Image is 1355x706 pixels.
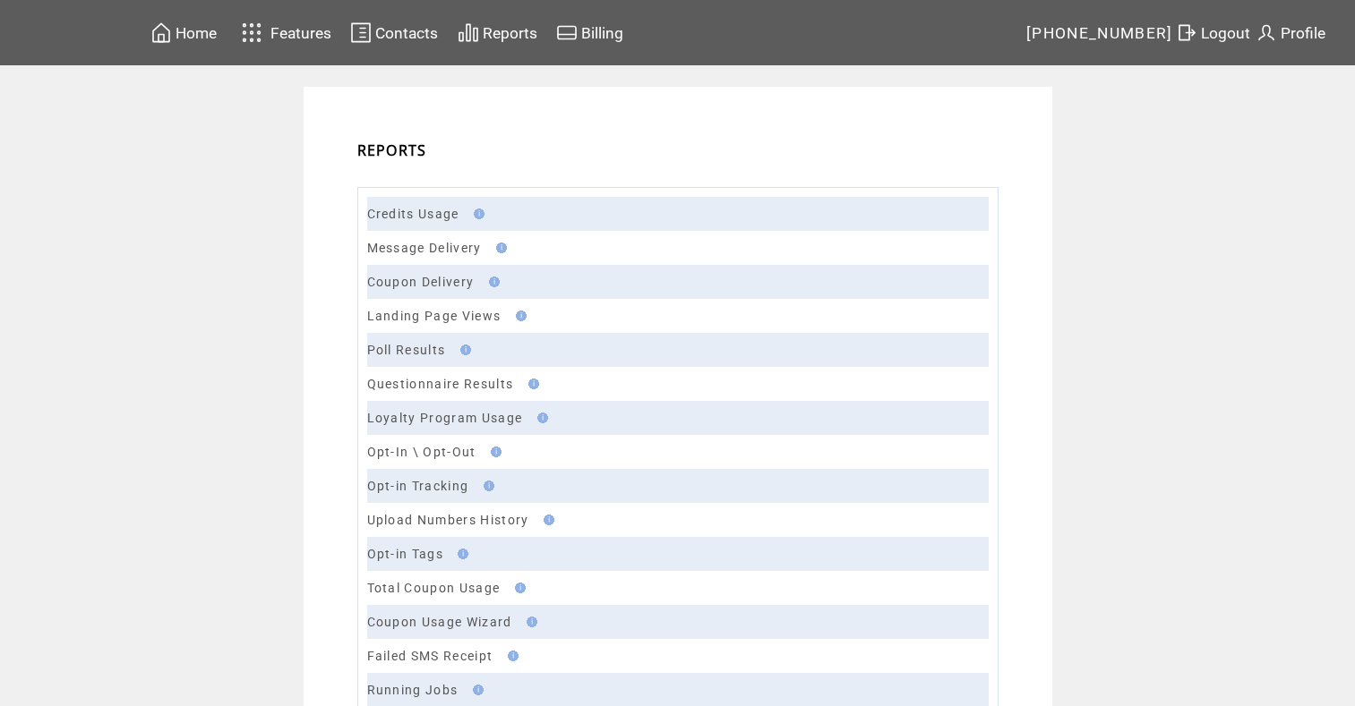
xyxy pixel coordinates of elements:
img: help.gif [532,413,548,423]
a: Loyalty Program Usage [367,411,523,425]
a: Poll Results [367,343,446,357]
a: Coupon Delivery [367,275,475,289]
a: Credits Usage [367,207,459,221]
img: help.gif [485,447,502,457]
span: Profile [1281,24,1325,42]
img: profile.svg [1256,21,1277,44]
img: help.gif [491,242,507,253]
img: help.gif [484,276,500,287]
a: Contacts [347,19,441,47]
img: help.gif [478,481,494,491]
img: creidtcard.svg [556,21,578,44]
a: Features [234,15,335,50]
img: contacts.svg [350,21,372,44]
a: Opt-In \ Opt-Out [367,445,476,459]
a: Profile [1253,19,1328,47]
a: Opt-in Tracking [367,479,469,493]
img: help.gif [510,310,527,321]
a: Failed SMS Receipt [367,649,493,663]
img: help.gif [467,685,484,695]
img: home.svg [150,21,172,44]
img: features.svg [236,18,268,47]
img: exit.svg [1176,21,1197,44]
span: REPORTS [357,140,427,160]
a: Running Jobs [367,683,459,697]
a: Billing [553,19,626,47]
img: help.gif [510,583,526,593]
span: Home [176,24,217,42]
a: Total Coupon Usage [367,581,501,595]
a: Logout [1173,19,1253,47]
img: help.gif [502,651,519,661]
img: help.gif [468,208,485,219]
span: Reports [483,24,537,42]
span: Features [270,24,331,42]
span: Contacts [375,24,438,42]
img: help.gif [521,617,537,627]
a: Reports [455,19,540,47]
img: help.gif [523,379,539,389]
img: chart.svg [458,21,479,44]
a: Landing Page Views [367,309,502,323]
img: help.gif [538,515,554,525]
a: Opt-in Tags [367,547,444,561]
span: Billing [581,24,623,42]
img: help.gif [452,549,468,559]
a: Coupon Usage Wizard [367,615,512,629]
a: Questionnaire Results [367,377,514,391]
a: Message Delivery [367,241,482,255]
span: [PHONE_NUMBER] [1026,24,1173,42]
a: Upload Numbers History [367,513,529,527]
img: help.gif [455,344,471,355]
span: Logout [1201,24,1250,42]
a: Home [148,19,219,47]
